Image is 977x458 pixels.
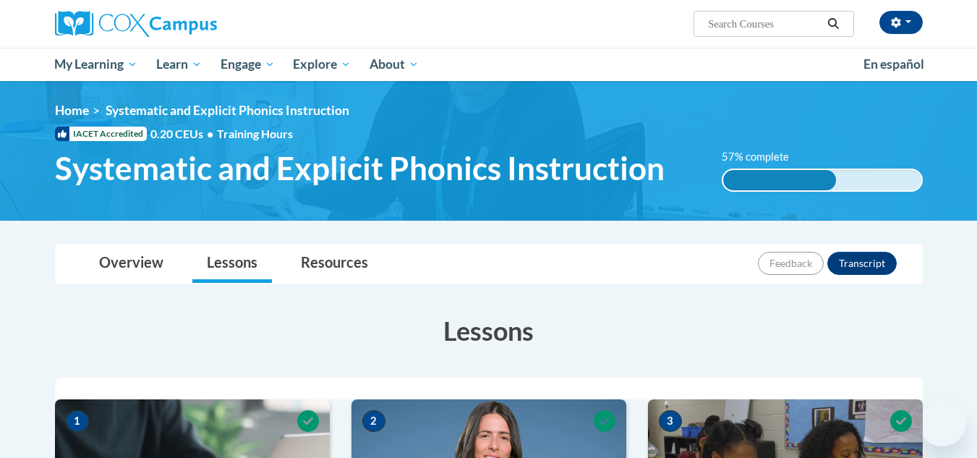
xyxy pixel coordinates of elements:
a: Home [55,103,89,118]
span: 1 [66,410,89,432]
span: Learn [156,56,202,73]
a: About [360,48,428,81]
span: 3 [659,410,682,432]
a: En español [854,49,934,80]
h3: Lessons [55,313,923,349]
input: Search Courses [707,15,822,33]
div: Main menu [33,48,944,81]
span: My Learning [54,56,137,73]
img: Cox Campus [55,11,217,37]
a: My Learning [46,48,148,81]
span: Systematic and Explicit Phonics Instruction [55,149,665,187]
span: En español [863,56,924,72]
span: 2 [362,410,385,432]
a: Learn [147,48,211,81]
label: 57% complete [722,149,805,165]
a: Explore [283,48,360,81]
a: Lessons [192,245,272,283]
button: Account Settings [879,11,923,34]
span: Systematic and Explicit Phonics Instruction [106,103,349,118]
a: Engage [211,48,284,81]
a: Resources [286,245,383,283]
a: Cox Campus [55,11,330,37]
span: 0.20 CEUs [150,126,217,142]
span: Engage [221,56,275,73]
div: 57% complete [723,170,836,190]
span: • [207,127,213,140]
a: Overview [85,245,178,283]
button: Transcript [827,252,897,275]
button: Feedback [758,252,824,275]
span: Explore [293,56,351,73]
span: Training Hours [217,127,293,140]
iframe: Button to launch messaging window [919,400,965,446]
span: About [370,56,419,73]
span: IACET Accredited [55,127,147,141]
button: Search [822,15,844,33]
